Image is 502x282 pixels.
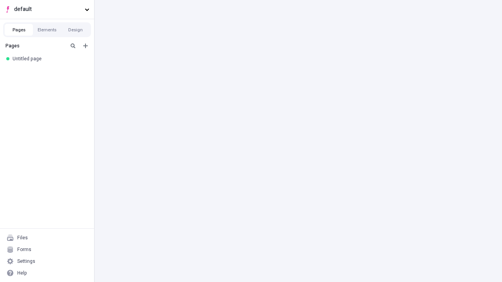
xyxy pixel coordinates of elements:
[14,5,82,14] span: default
[13,56,85,62] div: Untitled page
[17,246,31,253] div: Forms
[33,24,61,36] button: Elements
[5,24,33,36] button: Pages
[61,24,89,36] button: Design
[17,270,27,276] div: Help
[81,41,90,51] button: Add new
[17,258,35,264] div: Settings
[17,235,28,241] div: Files
[5,43,65,49] div: Pages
